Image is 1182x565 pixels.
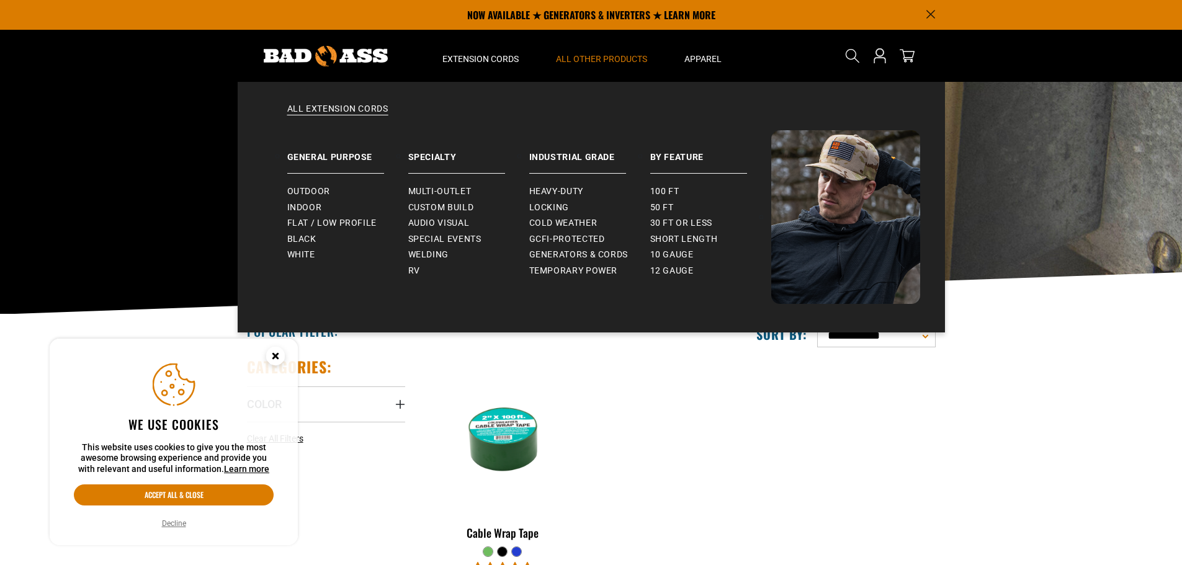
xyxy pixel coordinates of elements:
[424,357,582,546] a: Green Cable Wrap Tape
[224,464,269,474] a: Learn more
[529,215,650,231] a: Cold Weather
[287,130,408,174] a: General Purpose
[408,186,472,197] span: Multi-Outlet
[247,386,405,421] summary: Color
[650,186,679,197] span: 100 ft
[529,218,598,229] span: Cold Weather
[684,53,722,65] span: Apparel
[264,46,388,66] img: Bad Ass Extension Cords
[771,130,920,304] img: Bad Ass Extension Cords
[287,249,315,260] span: White
[650,215,771,231] a: 30 ft or less
[529,186,583,197] span: Heavy-Duty
[424,30,537,82] summary: Extension Cords
[74,416,274,432] h2: We use cookies
[262,103,920,130] a: All Extension Cords
[408,234,481,245] span: Special Events
[408,247,529,263] a: Welding
[650,263,771,279] a: 12 gauge
[408,263,529,279] a: RV
[287,218,377,229] span: Flat / Low Profile
[650,265,694,277] span: 12 gauge
[408,231,529,247] a: Special Events
[666,30,740,82] summary: Apparel
[529,202,569,213] span: Locking
[424,363,581,506] img: Green
[556,53,647,65] span: All Other Products
[529,200,650,216] a: Locking
[408,265,420,277] span: RV
[287,186,330,197] span: Outdoor
[74,442,274,475] p: This website uses cookies to give you the most awesome browsing experience and provide you with r...
[442,53,519,65] span: Extension Cords
[287,247,408,263] a: White
[529,263,650,279] a: Temporary Power
[287,202,322,213] span: Indoor
[650,247,771,263] a: 10 gauge
[650,234,718,245] span: Short Length
[408,184,529,200] a: Multi-Outlet
[408,202,474,213] span: Custom Build
[74,484,274,505] button: Accept all & close
[408,130,529,174] a: Specialty
[650,184,771,200] a: 100 ft
[287,200,408,216] a: Indoor
[529,234,605,245] span: GCFI-Protected
[408,215,529,231] a: Audio Visual
[50,339,298,546] aside: Cookie Consent
[650,200,771,216] a: 50 ft
[158,517,190,530] button: Decline
[650,218,712,229] span: 30 ft or less
[650,231,771,247] a: Short Length
[650,249,694,260] span: 10 gauge
[756,326,807,342] label: Sort by:
[529,265,618,277] span: Temporary Power
[287,215,408,231] a: Flat / Low Profile
[529,249,629,260] span: Generators & Cords
[424,527,582,538] div: Cable Wrap Tape
[529,130,650,174] a: Industrial Grade
[408,200,529,216] a: Custom Build
[529,231,650,247] a: GCFI-Protected
[408,218,470,229] span: Audio Visual
[843,46,862,66] summary: Search
[529,184,650,200] a: Heavy-Duty
[529,247,650,263] a: Generators & Cords
[650,202,674,213] span: 50 ft
[287,184,408,200] a: Outdoor
[650,130,771,174] a: By Feature
[287,234,316,245] span: Black
[408,249,449,260] span: Welding
[537,30,666,82] summary: All Other Products
[287,231,408,247] a: Black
